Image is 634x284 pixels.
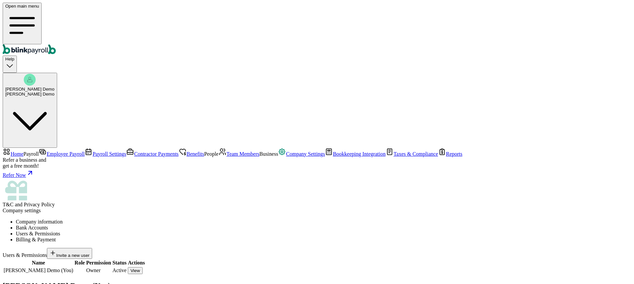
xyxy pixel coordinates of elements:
[3,151,23,157] a: Home
[204,151,219,157] span: People
[227,151,260,157] span: Team Members
[3,157,631,169] div: Refer a business and get a free month!
[286,151,325,157] span: Company Settings
[278,151,325,157] a: Company Settings
[524,213,634,284] iframe: Chat Widget
[112,260,127,266] th: Status
[187,151,204,157] span: Benefits
[134,151,179,157] span: Contractor Payments
[113,267,127,273] span: Active
[23,151,39,157] span: Payroll
[3,73,57,148] button: [PERSON_NAME] Demo[PERSON_NAME] Demo
[394,151,438,157] span: Taxes & Compliance
[3,208,41,213] span: Company settings
[438,151,463,157] a: Reports
[56,253,89,258] span: Invite a new user
[130,268,140,273] div: View
[3,252,47,258] span: Users & Permissions
[24,202,55,207] span: Privacy Policy
[85,151,126,157] a: Payroll Settings
[3,148,631,208] nav: Sidebar
[127,260,145,266] th: Actions
[5,57,14,61] span: Help
[16,225,631,231] li: Bank Accounts
[126,151,179,157] a: Contractor Payments
[128,267,143,274] button: View
[259,151,278,157] span: Business
[3,260,74,266] th: Name
[16,219,631,225] li: Company information
[3,169,631,178] a: Refer Now
[333,151,386,157] span: Bookkeeping Integration
[219,151,260,157] a: Team Members
[47,248,92,259] button: Invite a new user
[5,4,39,9] span: Open main menu
[47,151,85,157] span: Employee Payroll
[16,237,631,243] li: Billing & Payment
[5,87,54,92] span: [PERSON_NAME] Demo
[11,151,23,157] span: Home
[386,151,438,157] a: Taxes & Compliance
[3,56,17,72] button: Help
[446,151,463,157] span: Reports
[86,267,101,273] span: Owner
[5,92,54,97] div: [PERSON_NAME] Demo
[74,260,85,266] th: Role
[3,202,55,207] span: and
[86,260,112,266] th: Permission
[3,202,14,207] span: T&C
[16,231,631,237] li: Users & Permissions
[3,267,74,274] td: [PERSON_NAME] Demo (You)
[3,3,42,44] button: Open main menu
[92,151,126,157] span: Payroll Settings
[39,151,85,157] a: Employee Payroll
[3,3,631,56] nav: Global
[325,151,386,157] a: Bookkeeping Integration
[179,151,204,157] a: Benefits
